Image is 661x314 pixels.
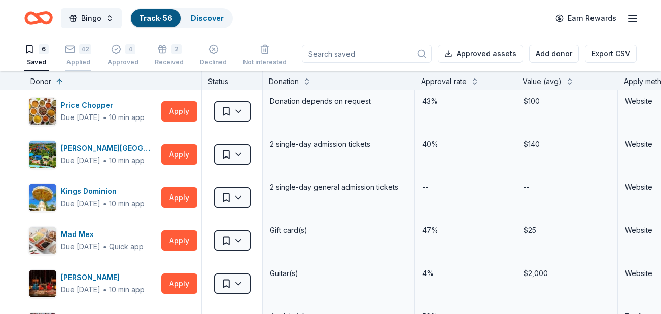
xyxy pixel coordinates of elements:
[29,184,56,211] img: Image for Kings Dominion
[438,45,523,63] button: Approved assets
[61,228,144,241] div: Mad Mex
[202,71,263,90] div: Status
[29,270,56,297] img: Image for Gibson
[269,94,408,108] div: Donation depends on request
[109,242,144,252] div: Quick app
[61,284,100,296] div: Due [DATE]
[130,8,233,28] button: Track· 56Discover
[61,111,100,124] div: Due [DATE]
[243,58,287,66] div: Not interested
[28,269,157,298] button: Image for Gibson[PERSON_NAME]Due [DATE]∙10 min app
[421,180,429,194] div: --
[161,144,197,165] button: Apply
[155,40,184,71] button: 2Received
[549,9,622,27] a: Earn Rewards
[523,137,611,151] div: $140
[529,45,579,63] button: Add donor
[29,227,56,254] img: Image for Mad Mex
[421,137,510,151] div: 40%
[61,241,100,253] div: Due [DATE]
[24,40,49,71] button: 6Saved
[28,140,157,169] button: Image for Dorney Park & Wildwater Kingdom[PERSON_NAME][GEOGRAPHIC_DATA]Due [DATE]∙10 min app
[108,40,138,71] button: 4Approved
[243,40,287,71] button: Not interested
[30,75,51,88] div: Donor
[61,271,145,284] div: [PERSON_NAME]
[61,8,122,28] button: Bingo
[61,142,157,154] div: [PERSON_NAME][GEOGRAPHIC_DATA]
[65,40,91,71] button: 42Applied
[28,97,157,126] button: Image for Price ChopperPrice ChopperDue [DATE]∙10 min app
[155,58,184,66] div: Received
[28,183,157,212] button: Image for Kings DominionKings DominionDue [DATE]∙10 min app
[102,242,107,251] span: ∙
[29,141,56,168] img: Image for Dorney Park & Wildwater Kingdom
[79,44,91,54] div: 42
[139,14,172,22] a: Track· 56
[421,94,510,108] div: 43%
[61,154,100,167] div: Due [DATE]
[523,94,611,108] div: $100
[161,230,197,251] button: Apply
[24,58,49,66] div: Saved
[102,156,107,165] span: ∙
[269,180,408,194] div: 2 single-day general admission tickets
[200,40,227,71] button: Declined
[269,266,408,281] div: Guitar(s)
[102,113,107,122] span: ∙
[109,199,145,209] div: 10 min app
[421,75,467,88] div: Approval rate
[39,44,49,54] div: 6
[65,58,91,66] div: Applied
[61,99,145,111] div: Price Chopper
[109,112,145,123] div: 10 min app
[523,75,562,88] div: Value (avg)
[523,180,531,194] div: --
[81,12,101,24] span: Bingo
[269,223,408,238] div: Gift card(s)
[102,199,107,208] span: ∙
[585,45,637,63] button: Export CSV
[421,223,510,238] div: 47%
[200,58,227,66] div: Declined
[61,198,100,210] div: Due [DATE]
[523,266,611,281] div: $2,000
[29,98,56,125] img: Image for Price Chopper
[191,14,224,22] a: Discover
[108,58,138,66] div: Approved
[161,187,197,208] button: Apply
[161,273,197,294] button: Apply
[269,75,299,88] div: Donation
[125,44,135,54] div: 4
[28,226,157,255] button: Image for Mad MexMad MexDue [DATE]∙Quick app
[269,137,408,151] div: 2 single-day admission tickets
[523,223,611,238] div: $25
[24,6,53,30] a: Home
[102,285,107,294] span: ∙
[302,45,432,63] input: Search saved
[171,44,182,54] div: 2
[61,185,145,198] div: Kings Dominion
[421,266,510,281] div: 4%
[109,285,145,295] div: 10 min app
[109,155,145,166] div: 10 min app
[161,101,197,122] button: Apply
